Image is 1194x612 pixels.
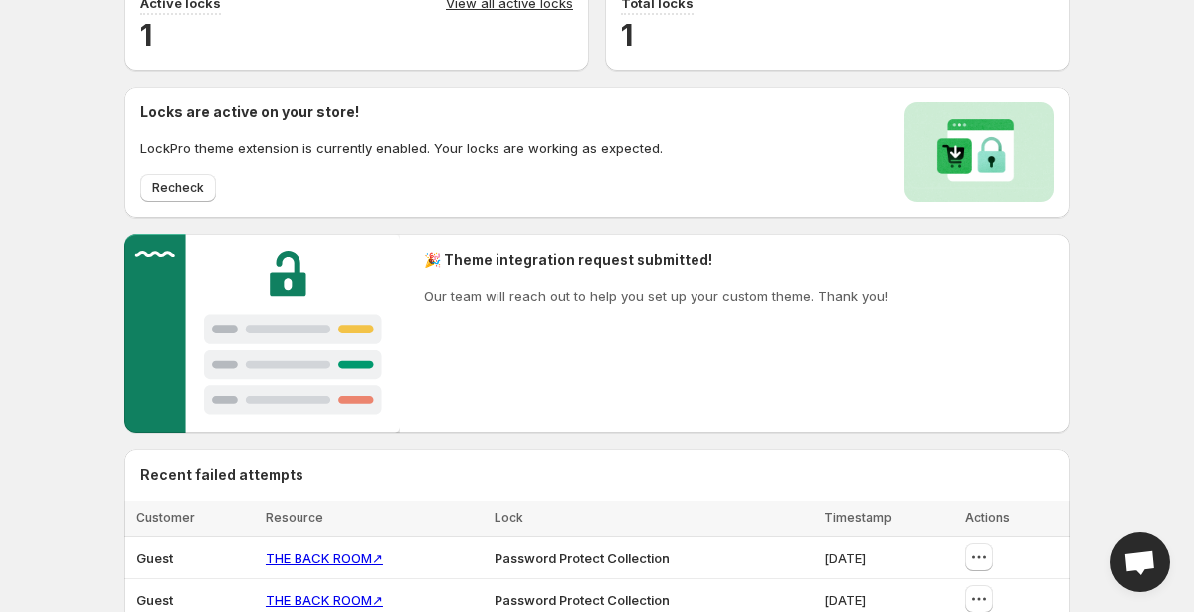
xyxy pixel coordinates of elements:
[140,138,663,158] p: LockPro theme extension is currently enabled. Your locks are working as expected.
[495,510,523,525] span: Lock
[136,592,173,608] span: Guest
[824,550,866,566] span: [DATE]
[124,234,400,433] img: Customer support
[424,250,888,270] h2: 🎉 Theme integration request submitted!
[824,592,866,608] span: [DATE]
[495,592,670,608] span: Password Protect Collection
[495,550,670,566] span: Password Protect Collection
[965,510,1010,525] span: Actions
[136,510,195,525] span: Customer
[140,102,663,122] h2: Locks are active on your store!
[136,550,173,566] span: Guest
[266,592,383,608] a: THE BACK ROOM↗
[140,15,573,55] h2: 1
[140,465,303,485] h2: Recent failed attempts
[1110,532,1170,592] div: Open chat
[621,15,1054,55] h2: 1
[152,180,204,196] span: Recheck
[424,286,888,306] p: Our team will reach out to help you set up your custom theme. Thank you!
[266,550,383,566] a: THE BACK ROOM↗
[266,510,323,525] span: Resource
[904,102,1054,202] img: Locks activated
[824,510,892,525] span: Timestamp
[140,174,216,202] button: Recheck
